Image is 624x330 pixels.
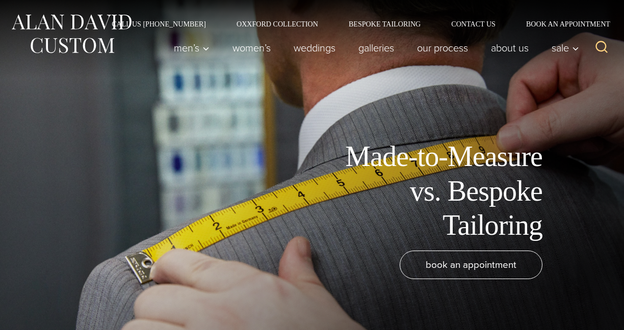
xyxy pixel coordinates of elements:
a: Galleries [347,38,406,58]
a: Our Process [406,38,480,58]
a: Call Us [PHONE_NUMBER] [96,20,221,28]
iframe: Opens a widget where you can chat to one of our agents [558,299,614,325]
button: View Search Form [589,36,614,60]
a: Book an Appointment [511,20,614,28]
a: Women’s [221,38,282,58]
span: book an appointment [426,257,516,272]
a: Oxxford Collection [221,20,333,28]
a: Contact Us [436,20,511,28]
a: Bespoke Tailoring [333,20,436,28]
span: Sale [552,43,579,53]
a: book an appointment [400,251,542,279]
nav: Secondary Navigation [96,20,614,28]
img: Alan David Custom [10,11,133,57]
a: weddings [282,38,347,58]
h1: Made-to-Measure vs. Bespoke Tailoring [313,140,542,242]
a: About Us [480,38,540,58]
span: Men’s [174,43,210,53]
nav: Primary Navigation [163,38,585,58]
